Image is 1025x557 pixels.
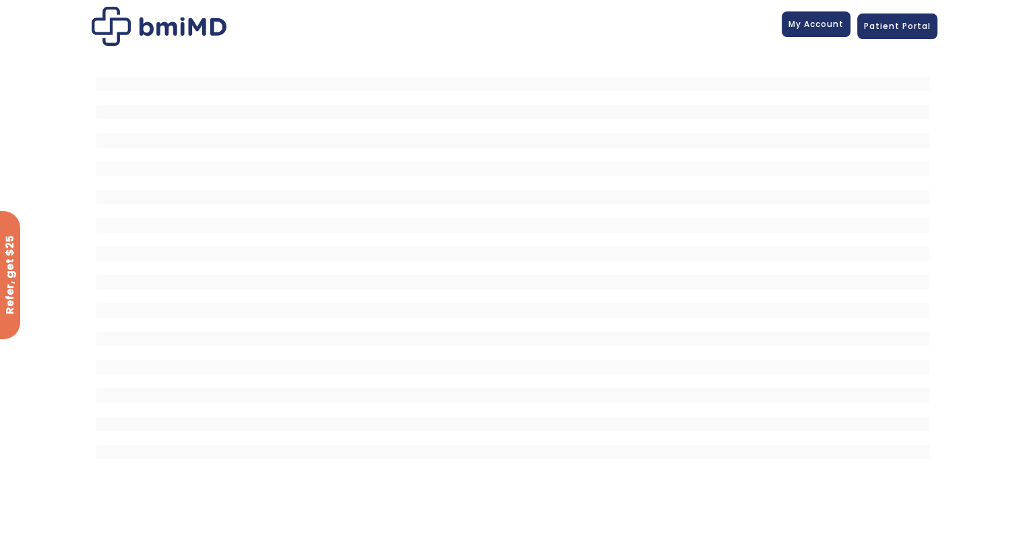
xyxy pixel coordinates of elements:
[788,18,844,30] span: My Account
[92,7,226,46] img: Patient Messaging Portal
[782,11,850,37] a: My Account
[864,20,931,32] span: Patient Portal
[857,13,937,39] a: Patient Portal
[96,63,929,467] iframe: MDI Patient Messaging Portal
